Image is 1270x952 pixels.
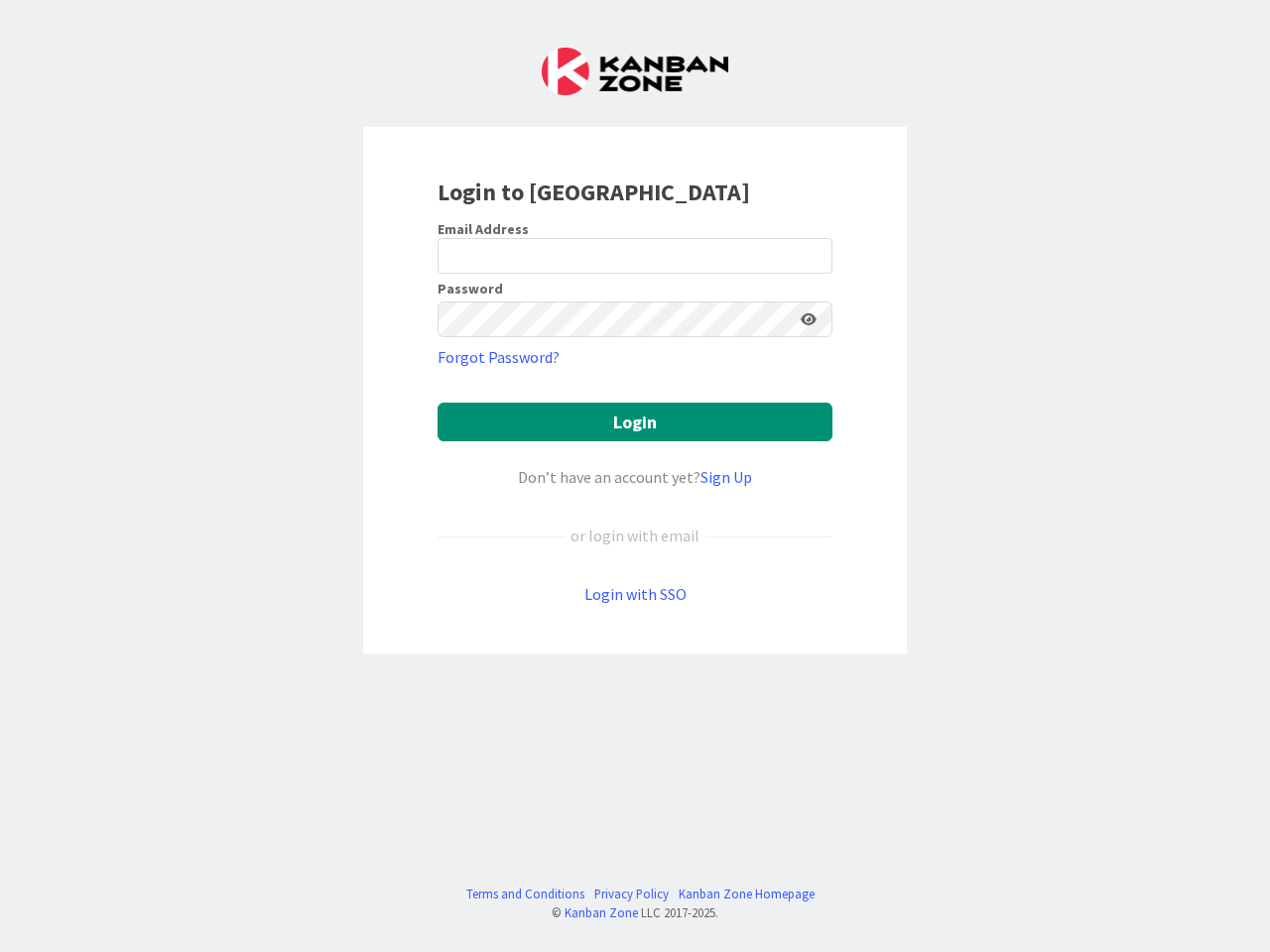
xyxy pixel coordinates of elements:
[566,524,704,547] div: or login with email
[679,885,815,903] a: Kanban Zone Homepage
[438,403,832,441] button: Login
[438,465,832,489] div: Don’t have an account yet?
[542,48,728,95] img: Kanban Zone
[438,220,529,238] label: Email Address
[456,903,815,922] div: © LLC 2017- 2025 .
[700,467,752,487] a: Sign Up
[438,177,750,207] b: Login to [GEOGRAPHIC_DATA]
[438,282,503,296] label: Password
[565,904,638,920] a: Kanban Zone
[466,885,584,903] a: Terms and Conditions
[438,345,560,369] a: Forgot Password?
[584,584,687,604] a: Login with SSO
[594,885,669,903] a: Privacy Policy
